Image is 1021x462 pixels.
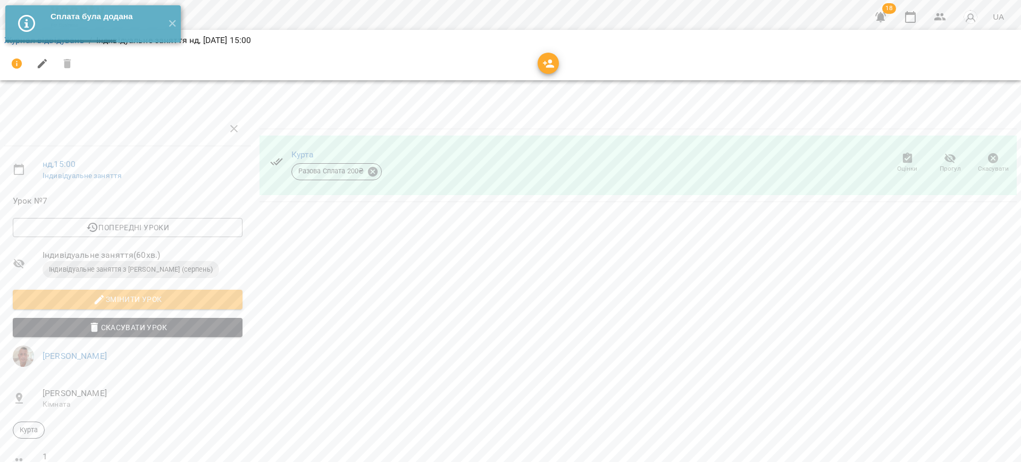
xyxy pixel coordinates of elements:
[21,293,234,306] span: Змінити урок
[4,34,1017,47] nav: breadcrumb
[13,425,44,435] span: Курта
[886,148,929,178] button: Оцінки
[13,422,45,439] div: Курта
[21,321,234,334] span: Скасувати Урок
[882,3,896,14] span: 18
[291,163,382,180] div: Разова Сплата 200₴
[13,195,242,207] span: Урок №7
[43,399,242,410] p: Кімната
[978,164,1009,173] span: Скасувати
[989,7,1008,27] button: UA
[993,11,1004,22] span: UA
[43,351,107,361] a: [PERSON_NAME]
[929,148,972,178] button: Прогул
[13,290,242,309] button: Змінити урок
[963,10,978,24] img: avatar_s.png
[13,218,242,237] button: Попередні уроки
[13,346,34,367] img: b287975caadf25f1fa3c20d9019c46fb.jpg
[292,166,371,176] span: Разова Сплата 200 ₴
[972,148,1015,178] button: Скасувати
[43,387,242,400] span: [PERSON_NAME]
[43,159,76,169] a: нд , 15:00
[897,164,917,173] span: Оцінки
[43,171,122,180] a: Індивідуальне заняття
[291,149,314,159] a: Курта
[13,318,242,337] button: Скасувати Урок
[51,11,160,22] div: Сплата була додана
[21,221,234,234] span: Попередні уроки
[43,249,242,262] span: Індивідуальне заняття ( 60 хв. )
[940,164,961,173] span: Прогул
[43,265,219,274] span: Індивідуальне заняття з [PERSON_NAME] (серпень)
